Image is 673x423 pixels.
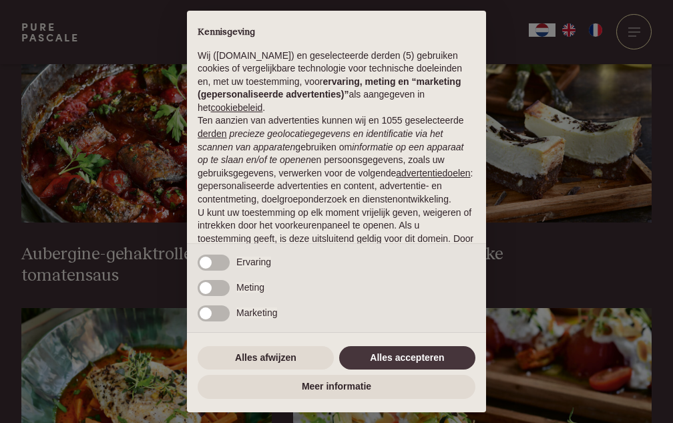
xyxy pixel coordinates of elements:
[198,76,461,100] strong: ervaring, meting en “marketing (gepersonaliseerde advertenties)”
[236,282,264,293] span: Meting
[198,346,334,370] button: Alles afwijzen
[198,27,475,39] h2: Kennisgeving
[198,206,475,272] p: U kunt uw toestemming op elk moment vrijelijk geven, weigeren of intrekken door het voorkeurenpan...
[198,49,475,115] p: Wij ([DOMAIN_NAME]) en geselecteerde derden (5) gebruiken cookies of vergelijkbare technologie vo...
[198,128,443,152] em: precieze geolocatiegegevens en identificatie via het scannen van apparaten
[236,257,271,267] span: Ervaring
[198,142,464,166] em: informatie op een apparaat op te slaan en/of te openen
[339,346,475,370] button: Alles accepteren
[198,375,475,399] button: Meer informatie
[198,128,227,141] button: derden
[210,102,262,113] a: cookiebeleid
[198,114,475,206] p: Ten aanzien van advertenties kunnen wij en 1055 geselecteerde gebruiken om en persoonsgegevens, z...
[236,307,277,318] span: Marketing
[396,167,470,180] button: advertentiedoelen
